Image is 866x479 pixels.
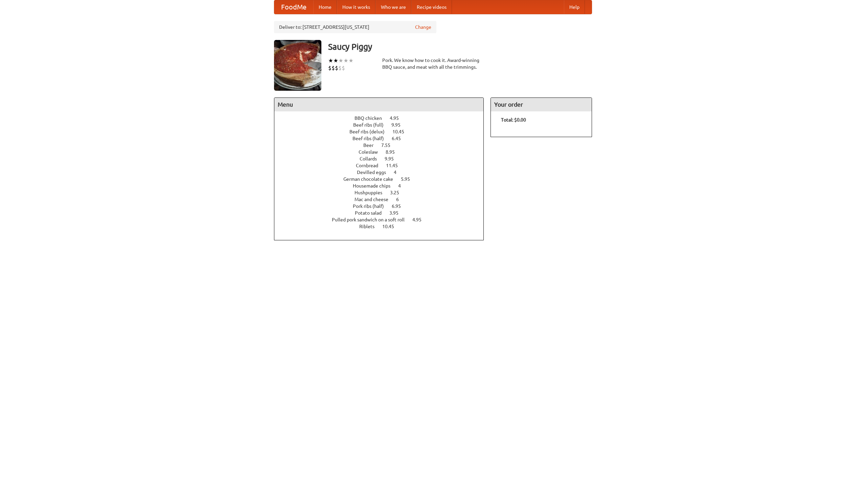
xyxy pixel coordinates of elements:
span: 6.45 [392,136,408,141]
div: Deliver to: [STREET_ADDRESS][US_STATE] [274,21,436,33]
span: Coleslaw [359,149,385,155]
span: Beef ribs (half) [352,136,391,141]
li: $ [342,64,345,72]
a: Mac and cheese 6 [355,197,411,202]
span: Hushpuppies [355,190,389,195]
a: Help [564,0,585,14]
a: Who we are [375,0,411,14]
h3: Saucy Piggy [328,40,592,53]
h4: Menu [274,98,483,111]
span: BBQ chicken [355,115,389,121]
a: Pork ribs (half) 6.95 [353,203,413,209]
a: Coleslaw 8.95 [359,149,407,155]
span: 10.45 [392,129,411,134]
li: ★ [348,57,354,64]
span: Beef ribs (delux) [349,129,391,134]
li: $ [332,64,335,72]
span: 3.25 [390,190,406,195]
span: 11.45 [386,163,405,168]
a: Devilled eggs 4 [357,170,409,175]
li: $ [335,64,338,72]
span: Beer [363,143,380,148]
span: 7.55 [381,143,397,148]
span: 5.95 [401,176,417,182]
span: Devilled eggs [357,170,393,175]
span: 10.45 [382,224,401,229]
a: FoodMe [274,0,313,14]
li: ★ [328,57,333,64]
span: Riblets [359,224,381,229]
a: Riblets 10.45 [359,224,407,229]
span: 9.95 [385,156,401,161]
span: 3.95 [389,210,405,216]
span: 8.95 [386,149,402,155]
a: German chocolate cake 5.95 [343,176,423,182]
a: Pulled pork sandwich on a soft roll 4.95 [332,217,434,222]
div: Pork. We know how to cook it. Award-winning BBQ sauce, and meat with all the trimmings. [382,57,484,70]
span: 4.95 [412,217,428,222]
span: Potato salad [355,210,388,216]
span: Cornbread [356,163,385,168]
a: Beef ribs (half) 6.45 [352,136,413,141]
li: $ [328,64,332,72]
a: Cornbread 11.45 [356,163,410,168]
a: How it works [337,0,375,14]
a: Recipe videos [411,0,452,14]
a: Home [313,0,337,14]
li: ★ [338,57,343,64]
a: Beer 7.55 [363,143,403,148]
span: German chocolate cake [343,176,400,182]
a: Beef ribs (delux) 10.45 [349,129,417,134]
span: Beef ribs (full) [353,122,390,128]
span: Pulled pork sandwich on a soft roll [332,217,411,222]
a: Hushpuppies 3.25 [355,190,412,195]
span: 6.95 [392,203,408,209]
a: Beef ribs (full) 9.95 [353,122,413,128]
li: ★ [343,57,348,64]
img: angular.jpg [274,40,321,91]
li: ★ [333,57,338,64]
b: Total: $0.00 [501,117,526,123]
a: BBQ chicken 4.95 [355,115,411,121]
span: 6 [396,197,406,202]
span: Collards [360,156,384,161]
span: Pork ribs (half) [353,203,391,209]
span: 4.95 [390,115,406,121]
a: Change [415,24,431,30]
span: Mac and cheese [355,197,395,202]
span: 4 [394,170,403,175]
a: Potato salad 3.95 [355,210,411,216]
span: Housemade chips [353,183,397,189]
a: Housemade chips 4 [353,183,413,189]
a: Collards 9.95 [360,156,406,161]
h4: Your order [491,98,592,111]
li: $ [338,64,342,72]
span: 4 [398,183,408,189]
span: 9.95 [391,122,407,128]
